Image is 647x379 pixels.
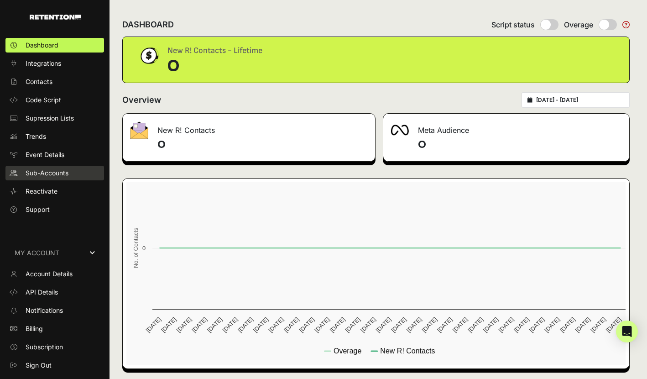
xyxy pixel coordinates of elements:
[616,321,638,342] div: Open Intercom Messenger
[26,150,64,159] span: Event Details
[15,248,59,258] span: MY ACCOUNT
[491,19,535,30] span: Script status
[167,57,262,75] div: 0
[26,361,52,370] span: Sign Out
[5,93,104,107] a: Code Script
[5,340,104,354] a: Subscription
[390,316,407,334] text: [DATE]
[605,316,622,334] text: [DATE]
[334,347,361,355] text: Overage
[157,137,368,152] h4: 0
[5,285,104,300] a: API Details
[564,19,593,30] span: Overage
[123,114,375,141] div: New R! Contacts
[142,245,146,252] text: 0
[359,316,377,334] text: [DATE]
[5,74,104,89] a: Contacts
[236,316,254,334] text: [DATE]
[26,324,43,333] span: Billing
[589,316,607,334] text: [DATE]
[329,316,346,334] text: [DATE]
[5,239,104,267] a: MY ACCOUNT
[558,316,576,334] text: [DATE]
[5,56,104,71] a: Integrations
[5,202,104,217] a: Support
[26,168,68,178] span: Sub-Accounts
[26,205,50,214] span: Support
[267,316,285,334] text: [DATE]
[5,184,104,199] a: Reactivate
[26,41,58,50] span: Dashboard
[26,132,46,141] span: Trends
[130,121,148,139] img: fa-envelope-19ae18322b30453b285274b1b8af3d052b27d846a4fbe8435d1a52b978f639a2.png
[405,316,423,334] text: [DATE]
[375,316,392,334] text: [DATE]
[5,147,104,162] a: Event Details
[30,15,81,20] img: Retention.com
[5,358,104,373] a: Sign Out
[298,316,316,334] text: [DATE]
[436,316,454,334] text: [DATE]
[26,59,61,68] span: Integrations
[282,316,300,334] text: [DATE]
[451,316,469,334] text: [DATE]
[26,95,61,105] span: Code Script
[26,77,52,86] span: Contacts
[175,316,193,334] text: [DATE]
[26,342,63,352] span: Subscription
[391,125,409,136] img: fa-meta-2f981b61bb99beabf952f7030308934f19ce035c18b003e963880cc3fabeebb7.png
[122,94,161,106] h2: Overview
[132,228,139,268] text: No. of Contacts
[497,316,515,334] text: [DATE]
[145,316,162,334] text: [DATE]
[418,137,622,152] h4: 0
[167,44,262,57] div: New R! Contacts - Lifetime
[528,316,546,334] text: [DATE]
[543,316,561,334] text: [DATE]
[512,316,530,334] text: [DATE]
[574,316,592,334] text: [DATE]
[221,316,239,334] text: [DATE]
[5,38,104,53] a: Dashboard
[383,114,629,141] div: Meta Audience
[26,114,74,123] span: Supression Lists
[380,347,435,355] text: New R! Contacts
[313,316,331,334] text: [DATE]
[206,316,224,334] text: [DATE]
[421,316,438,334] text: [DATE]
[344,316,362,334] text: [DATE]
[160,316,177,334] text: [DATE]
[5,321,104,336] a: Billing
[190,316,208,334] text: [DATE]
[26,269,73,279] span: Account Details
[5,129,104,144] a: Trends
[5,267,104,281] a: Account Details
[5,303,104,318] a: Notifications
[26,306,63,315] span: Notifications
[5,111,104,126] a: Supression Lists
[137,44,160,67] img: dollar-coin-05c43ed7efb7bc0c12610022525b4bbbb207c7efeef5aecc26f025e68dcafac9.png
[482,316,500,334] text: [DATE]
[5,166,104,180] a: Sub-Accounts
[26,187,57,196] span: Reactivate
[122,18,174,31] h2: DASHBOARD
[252,316,270,334] text: [DATE]
[26,288,58,297] span: API Details
[467,316,485,334] text: [DATE]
